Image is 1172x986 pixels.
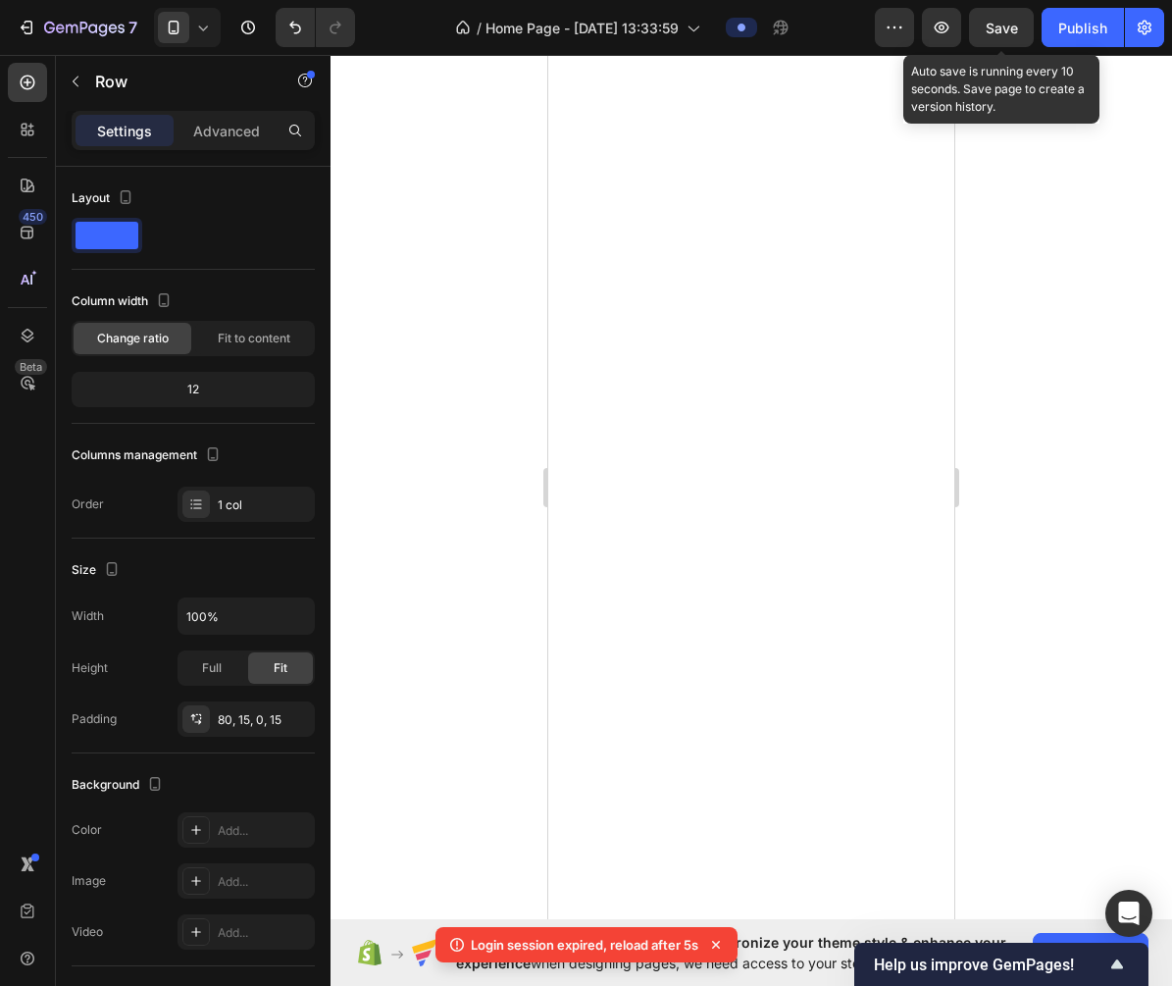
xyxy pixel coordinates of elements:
div: Beta [15,359,47,375]
span: Home Page - [DATE] 13:33:59 [485,18,679,38]
button: Save [969,8,1034,47]
div: Add... [218,873,310,891]
span: Change ratio [97,330,169,347]
div: Padding [72,710,117,728]
div: Color [72,821,102,839]
div: 80, 15, 0, 15 [218,711,310,729]
div: Order [72,495,104,513]
p: Login session expired, reload after 5s [471,935,698,955]
div: Column width [72,288,176,315]
span: Full [202,659,222,677]
div: Publish [1058,18,1107,38]
div: Image [72,872,106,890]
p: Row [95,70,262,93]
div: 1 col [218,496,310,514]
div: Video [72,923,103,941]
button: Allow access [1033,933,1148,972]
div: Height [72,659,108,677]
span: Fit to content [218,330,290,347]
div: Add... [218,924,310,942]
span: Fit [274,659,287,677]
input: Auto [178,598,314,634]
div: Open Intercom Messenger [1105,890,1152,937]
span: / [477,18,482,38]
button: Show survey - Help us improve GemPages! [874,953,1129,976]
div: Width [72,607,104,625]
span: Help us improve GemPages! [874,956,1105,974]
div: 450 [19,209,47,225]
div: Background [72,772,167,799]
p: 7 [128,16,137,39]
iframe: Design area [548,55,954,919]
button: 7 [8,8,146,47]
button: Publish [1042,8,1124,47]
div: Add... [218,822,310,840]
p: Advanced [193,121,260,141]
div: Size [72,557,124,584]
p: Settings [97,121,152,141]
span: Save [986,20,1018,36]
div: Undo/Redo [276,8,355,47]
div: Columns management [72,442,225,469]
span: Your page is password protected. To when designing pages, we need access to your store password. [456,932,1033,973]
div: Layout [72,185,137,212]
div: 12 [76,376,311,403]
